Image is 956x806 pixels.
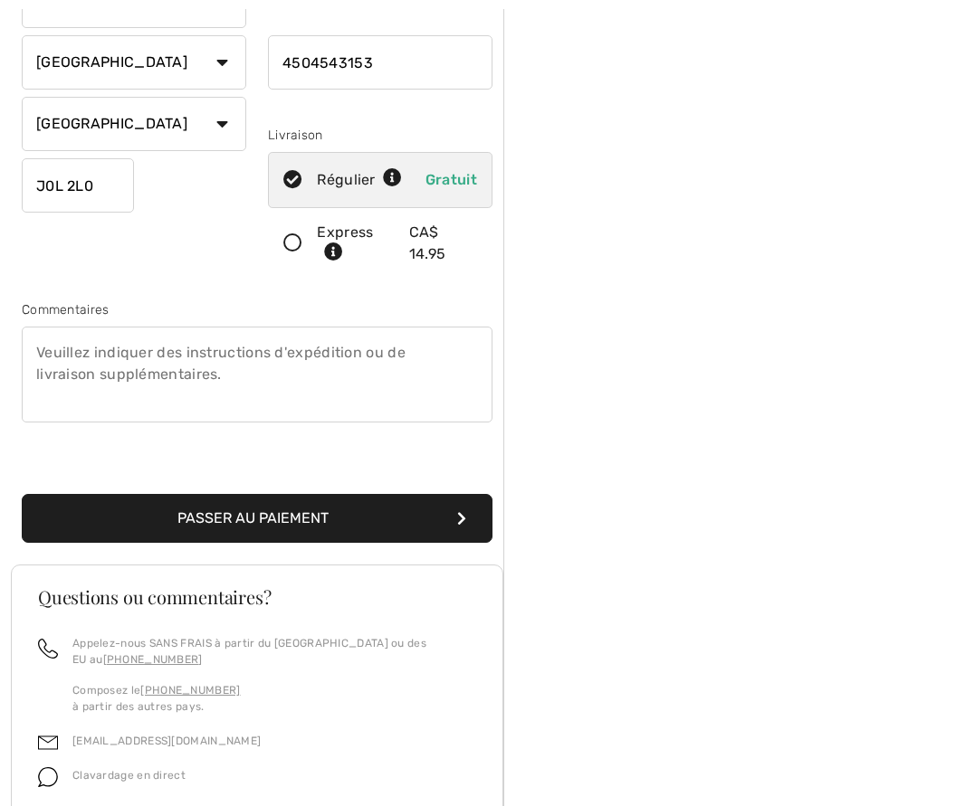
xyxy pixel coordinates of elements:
a: [PHONE_NUMBER] [103,653,203,666]
p: Appelez-nous SANS FRAIS à partir du [GEOGRAPHIC_DATA] ou des EU au [72,635,476,668]
button: Passer au paiement [22,494,492,543]
div: CA$ 14.95 [409,222,477,265]
div: Régulier [317,169,402,191]
img: call [38,639,58,659]
h3: Questions ou commentaires? [38,588,476,606]
p: Composez le à partir des autres pays. [72,682,476,715]
div: Commentaires [22,300,492,319]
input: Code Postal [22,158,134,213]
div: Livraison [268,126,492,145]
div: Express [317,222,397,265]
input: Téléphone portable [268,35,492,90]
a: [PHONE_NUMBER] [140,684,240,697]
img: chat [38,767,58,787]
a: [EMAIL_ADDRESS][DOMAIN_NAME] [72,735,261,747]
img: email [38,733,58,753]
span: Clavardage en direct [72,769,186,782]
span: Gratuit [425,171,477,188]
